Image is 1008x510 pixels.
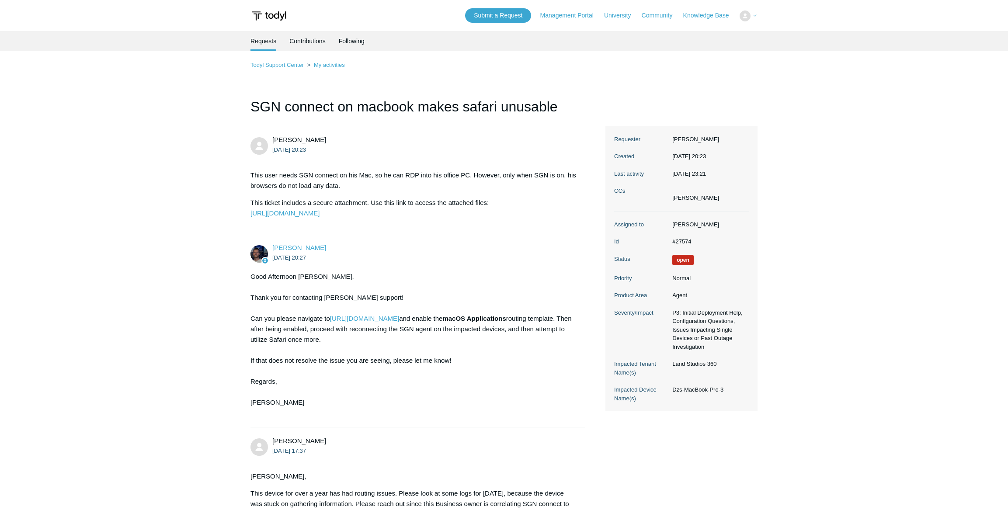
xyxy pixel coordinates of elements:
[614,135,668,144] dt: Requester
[604,11,640,20] a: University
[272,146,306,153] time: 2025-08-20T20:23:18Z
[250,8,288,24] img: Todyl Support Center Help Center home page
[668,135,749,144] dd: [PERSON_NAME]
[668,309,749,351] dd: P3: Initial Deployment Help, Configuration Questions, Issues Impacting Single Devices or Past Out...
[250,170,577,191] p: This user needs SGN connect on his Mac, so he can RDP into his office PC. However, only when SGN ...
[614,274,668,283] dt: Priority
[668,220,749,229] dd: [PERSON_NAME]
[272,254,306,261] time: 2025-08-20T20:27:42Z
[250,62,304,68] a: Todyl Support Center
[668,360,749,368] dd: Land Studios 360
[614,170,668,178] dt: Last activity
[306,62,345,68] li: My activities
[672,194,719,202] li: Ali Zahir
[272,244,326,251] a: [PERSON_NAME]
[642,11,681,20] a: Community
[250,31,276,51] li: Requests
[330,315,399,322] a: [URL][DOMAIN_NAME]
[614,237,668,246] dt: Id
[250,96,585,126] h1: SGN connect on macbook makes safari unusable
[672,170,706,177] time: 2025-09-09T23:21:26+00:00
[614,385,668,402] dt: Impacted Device Name(s)
[272,244,326,251] span: Connor Davis
[272,136,326,143] span: Victor Villanueva
[289,31,326,51] a: Contributions
[614,360,668,377] dt: Impacted Tenant Name(s)
[614,309,668,317] dt: Severity/Impact
[614,220,668,229] dt: Assigned to
[614,152,668,161] dt: Created
[668,291,749,300] dd: Agent
[540,11,602,20] a: Management Portal
[250,209,320,217] a: [URL][DOMAIN_NAME]
[314,62,345,68] a: My activities
[668,237,749,246] dd: #27574
[272,437,326,444] span: Victor Villanueva
[339,31,365,51] a: Following
[668,274,749,283] dd: Normal
[614,291,668,300] dt: Product Area
[614,255,668,264] dt: Status
[250,62,306,68] li: Todyl Support Center
[250,271,577,418] div: Good Afternoon [PERSON_NAME], Thank you for contacting [PERSON_NAME] support! Can you please navi...
[668,385,749,394] dd: Dzs-MacBook-Pro-3
[465,8,531,23] a: Submit a Request
[272,448,306,454] time: 2025-08-21T17:37:33Z
[683,11,738,20] a: Knowledge Base
[250,471,577,482] p: [PERSON_NAME],
[614,187,668,195] dt: CCs
[442,315,506,322] strong: macOS Applications
[672,255,694,265] span: We are working on a response for you
[672,153,706,160] time: 2025-08-20T20:23:18+00:00
[250,198,577,219] p: This ticket includes a secure attachment. Use this link to access the attached files:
